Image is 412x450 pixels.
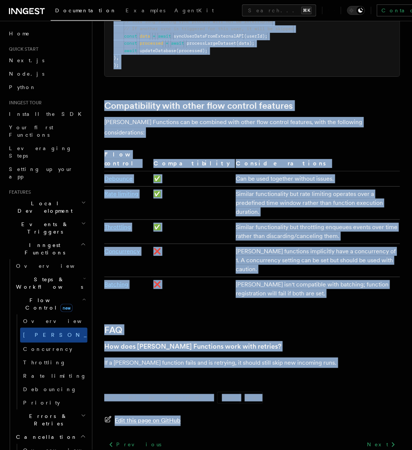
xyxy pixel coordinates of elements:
[150,171,233,187] td: ✅
[23,360,66,366] span: Throttling
[13,413,81,428] span: Errors & Retries
[104,416,181,426] a: Edit this page on GitHub
[9,71,44,77] span: Node.js
[176,48,207,53] span: (processed);
[20,383,88,396] a: Debouncing
[124,26,294,31] span: // If another sync is triggered for this user, it will be skipped
[104,358,400,368] p: If a [PERSON_NAME] function fails and is retrying, it should still skip new incoming runs.
[6,200,81,215] span: Local Development
[150,187,233,220] td: ✅
[150,277,233,301] td: ❌
[20,396,88,410] a: Priority
[104,281,128,288] a: Batching
[20,356,88,370] a: Throttling
[6,162,88,183] a: Setting up your app
[20,314,88,328] a: Overview
[6,54,88,67] a: Next.js
[23,400,60,406] span: Priority
[140,48,176,53] span: updateDatabase
[121,2,170,20] a: Examples
[104,117,400,138] p: [PERSON_NAME] Functions can be combined with other flow control features, with the following cons...
[13,410,88,431] button: Errors & Retries
[114,63,119,68] span: );
[51,2,121,21] a: Documentation
[124,34,137,39] span: const
[233,150,400,171] th: Considerations
[6,189,31,195] span: Features
[104,175,133,182] a: Debounce
[104,394,208,402] p: Was this page helpful?
[6,221,81,235] span: Events & Triggers
[6,142,88,162] a: Leveraging Steps
[233,220,400,244] td: Similar functionality but throttling enqueues events over time rather than discarding/canceling t...
[6,107,88,121] a: Install the SDK
[9,124,53,138] span: Your first Functions
[116,55,119,60] span: ,
[153,34,155,39] span: =
[60,304,73,312] span: new
[104,248,140,255] a: Concurrency
[242,4,316,16] button: Search...⌘K
[6,121,88,142] a: Your first Functions
[6,80,88,94] a: Python
[23,318,100,324] span: Overview
[23,346,72,352] span: Concurrency
[13,431,88,444] button: Cancellation
[13,314,88,410] div: Flow Controlnew
[13,259,88,273] a: Overview
[158,34,171,39] span: await
[233,244,400,277] td: [PERSON_NAME] functions implicitly have a concurrency of 1. A concurrency setting can be set but ...
[124,48,137,53] span: await
[20,370,88,383] a: Rate limiting
[233,187,400,220] td: Similar functionality but rate limiting operates over a predefined time window rather than functi...
[104,224,131,231] a: Throttling
[6,238,88,259] button: Inngest Functions
[9,30,30,37] span: Home
[13,297,82,311] span: Flow Control
[170,2,218,20] a: AgentKit
[6,241,80,256] span: Inngest Functions
[301,7,312,14] kbd: ⌘K
[174,7,214,13] span: AgentKit
[13,434,77,441] span: Cancellation
[9,111,86,117] span: Install the SDK
[124,41,137,46] span: const
[23,373,86,379] span: Rate limiting
[218,392,240,403] button: Yes
[9,57,44,63] span: Next.js
[9,145,72,159] span: Leveraging Steps
[104,190,138,197] a: Rate limiting
[6,100,42,106] span: Inngest tour
[6,46,38,52] span: Quick start
[244,34,267,39] span: (userId);
[104,325,122,335] a: FAQ
[13,273,88,294] button: Steps & Workflows
[150,244,233,277] td: ❌
[104,101,293,111] a: Compatibility with other flow control features
[6,197,88,218] button: Local Development
[23,332,132,338] span: [PERSON_NAME]
[104,341,281,352] a: How does [PERSON_NAME] Functions work with retries?
[236,41,254,46] span: (data);
[233,277,400,301] td: [PERSON_NAME] isn't compatible with batching; function registration will fail if both are set.
[6,27,88,40] a: Home
[20,343,88,356] a: Concurrency
[115,416,181,426] span: Edit this page on GitHub
[347,6,365,15] button: Toggle dark mode
[9,166,73,180] span: Setting up your app
[114,55,116,60] span: }
[124,19,273,24] span: // This long-running sync process will not be interrupted
[150,220,233,244] td: ✅
[6,67,88,80] a: Node.js
[126,7,165,13] span: Examples
[140,41,163,46] span: processed
[16,263,93,269] span: Overview
[150,150,233,171] th: Compatibility
[23,387,77,393] span: Debouncing
[233,171,400,187] td: Can be used together without issues.
[55,7,117,13] span: Documentation
[13,276,83,291] span: Steps & Workflows
[240,392,263,403] button: No
[13,294,88,314] button: Flow Controlnew
[6,218,88,238] button: Events & Triggers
